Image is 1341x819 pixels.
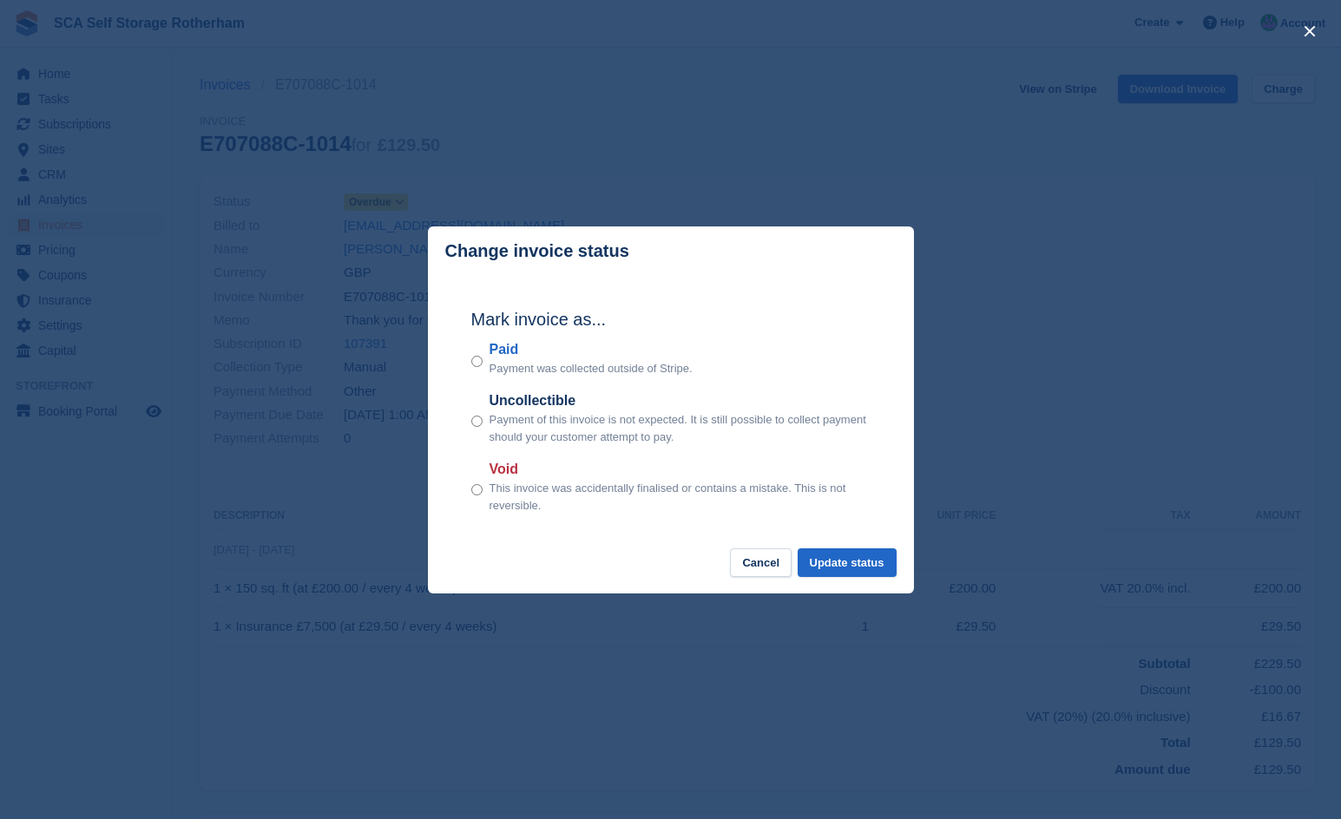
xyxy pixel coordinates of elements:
[471,306,871,332] h2: Mark invoice as...
[730,548,792,577] button: Cancel
[445,241,629,261] p: Change invoice status
[490,411,871,445] p: Payment of this invoice is not expected. It is still possible to collect payment should your cust...
[490,459,871,480] label: Void
[1296,17,1324,45] button: close
[798,548,897,577] button: Update status
[490,339,693,360] label: Paid
[490,480,871,514] p: This invoice was accidentally finalised or contains a mistake. This is not reversible.
[490,390,871,411] label: Uncollectible
[490,360,693,377] p: Payment was collected outside of Stripe.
